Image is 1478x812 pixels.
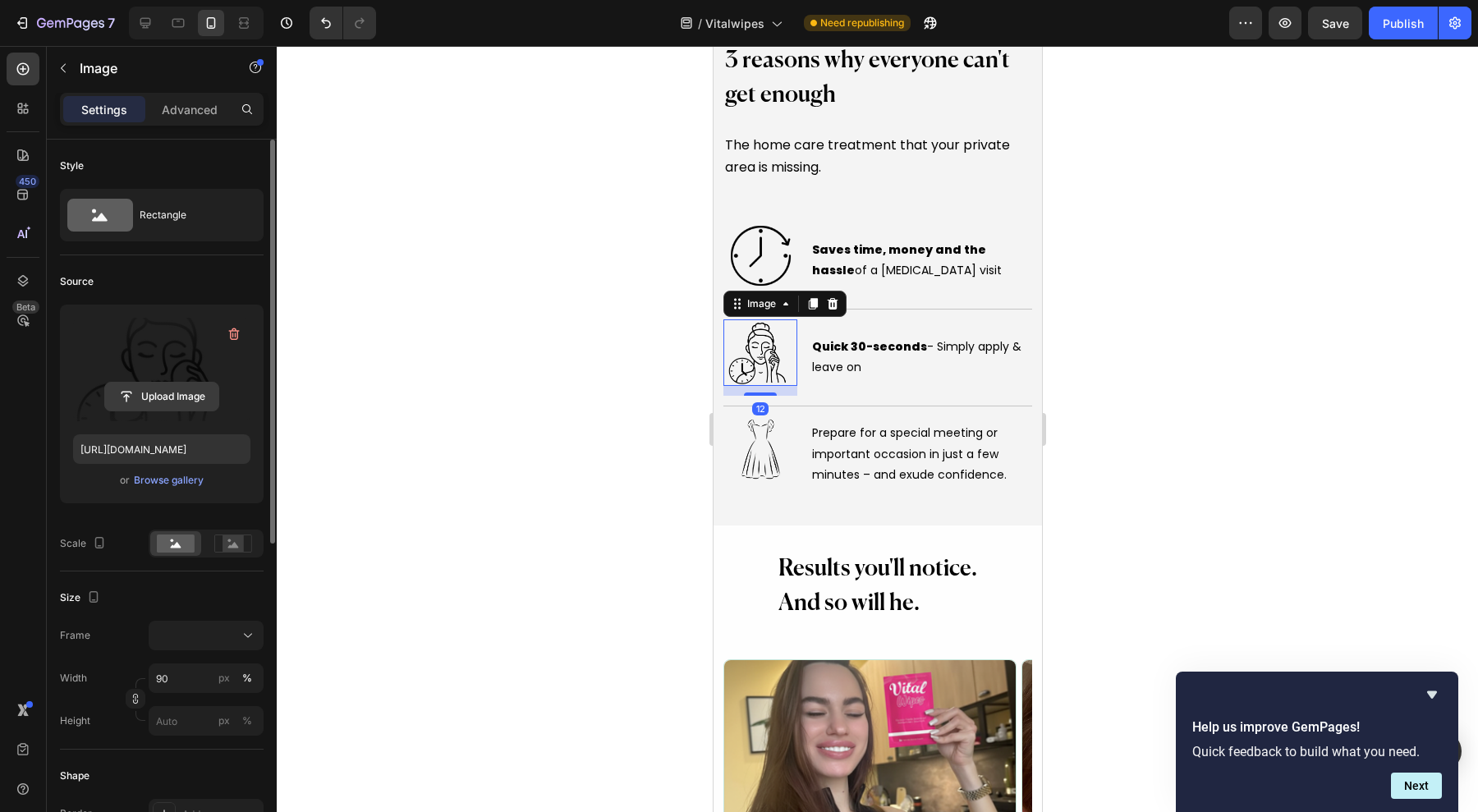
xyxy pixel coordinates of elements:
[7,7,122,39] button: 7
[1369,7,1438,39] button: Publish
[99,195,273,232] strong: Saves time, money and the hassle
[80,58,219,78] p: Image
[60,768,90,783] div: Shape
[11,89,296,130] span: The home care treatment that your private area is missing.
[1192,685,1442,799] div: Help us improve GemPages!
[218,671,230,686] div: px
[149,663,264,693] input: px%
[81,101,127,118] p: Settings
[60,274,94,289] div: Source
[1192,718,1442,737] h2: Help us improve GemPages!
[60,671,87,686] label: Width
[1322,16,1349,30] span: Save
[30,250,66,265] div: Image
[60,587,103,609] div: Size
[104,382,219,411] button: Upload Image
[63,504,265,576] h2: Results you'll notice. And so will he.
[237,668,257,688] button: px
[1383,15,1424,32] div: Publish
[99,291,317,332] p: - Simply apply & leave on
[39,356,55,369] div: 12
[140,196,240,234] div: Rectangle
[218,713,230,728] div: px
[73,434,250,464] input: https://example.com/image.jpg
[242,671,252,686] div: %
[99,377,317,439] p: Prepare for a special meeting or important occasion in just a few minutes – and exude confidence.
[237,711,257,731] button: px
[60,628,90,643] label: Frame
[698,15,702,32] span: /
[214,711,234,731] button: %
[214,668,234,688] button: %
[705,15,764,32] span: Vitalwipes
[108,13,115,33] p: 7
[1422,685,1442,704] button: Hide survey
[1192,744,1442,759] p: Quick feedback to build what you need.
[99,292,213,309] strong: Quick 30-seconds
[714,46,1042,812] iframe: Design area
[16,175,39,188] div: 450
[60,713,90,728] label: Height
[310,7,376,39] div: Undo/Redo
[134,473,204,488] div: Browse gallery
[242,713,252,728] div: %
[1308,7,1362,39] button: Save
[99,194,317,235] p: of a [MEDICAL_DATA] visit
[14,177,80,243] img: [object Object]
[60,533,109,555] div: Scale
[60,158,84,173] div: Style
[162,101,218,118] p: Advanced
[149,706,264,736] input: px%
[12,300,39,314] div: Beta
[120,470,130,490] span: or
[820,16,904,30] span: Need republishing
[14,273,80,340] img: [object Object]
[1391,773,1442,799] button: Next question
[133,472,204,489] button: Browse gallery
[14,370,80,437] img: [object Object]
